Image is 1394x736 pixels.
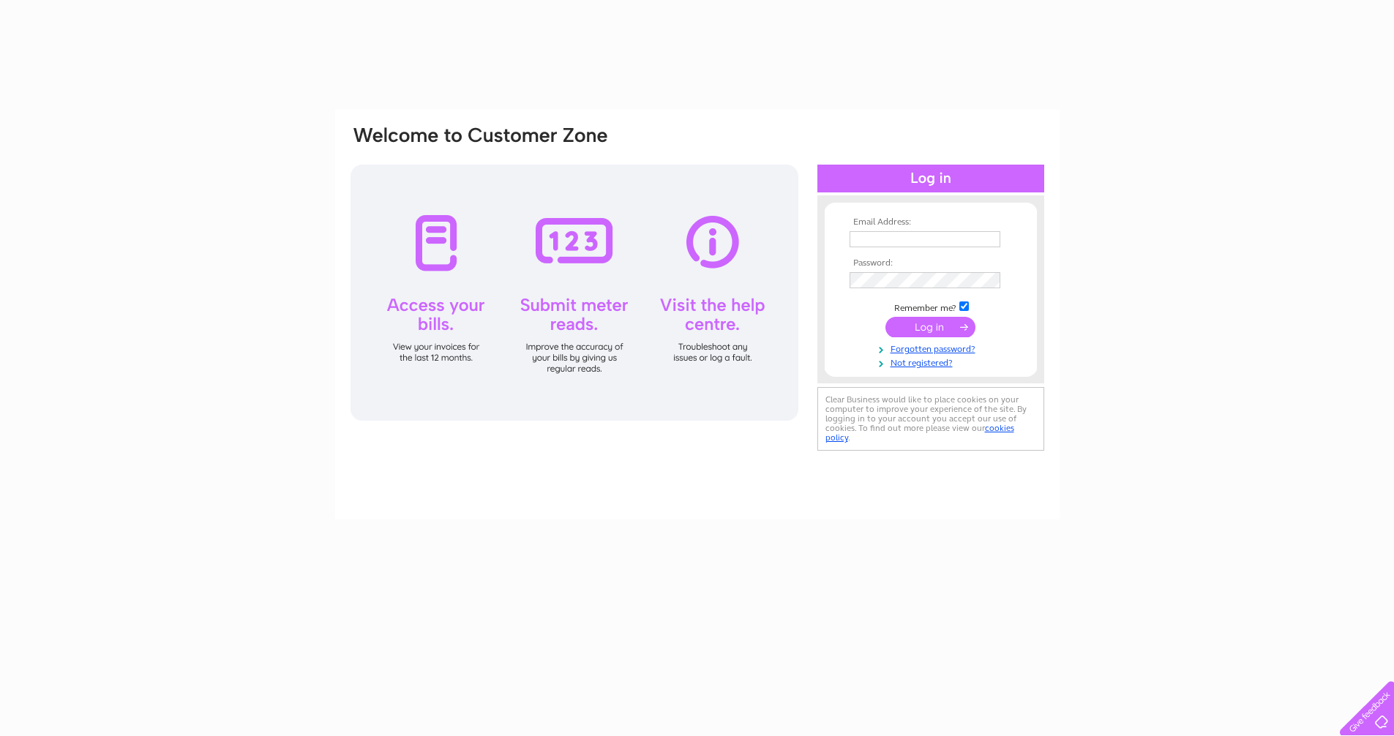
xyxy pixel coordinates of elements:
a: Forgotten password? [850,341,1016,355]
th: Email Address: [846,217,1016,228]
input: Submit [885,317,975,337]
a: Not registered? [850,355,1016,369]
div: Clear Business would like to place cookies on your computer to improve your experience of the sit... [817,387,1044,451]
td: Remember me? [846,299,1016,314]
th: Password: [846,258,1016,269]
a: cookies policy [825,423,1014,443]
